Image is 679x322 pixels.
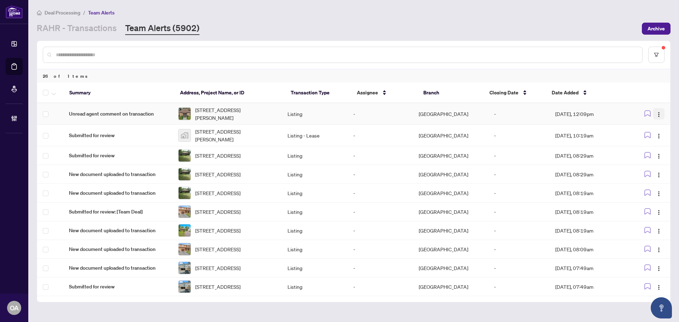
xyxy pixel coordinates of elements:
button: Logo [653,130,665,141]
td: - [348,221,413,240]
td: - [488,184,550,203]
td: - [348,165,413,184]
th: Branch [418,83,484,103]
div: 26 of Items [37,69,670,83]
td: - [488,146,550,165]
span: Submitted for review: [Team Deal] [69,208,167,216]
td: Listing [282,259,347,277]
td: [DATE], 07:49am [550,259,628,277]
td: [DATE], 08:29am [550,146,628,165]
th: Address, Project Name, or ID [174,83,285,103]
span: Unread agent comment on transaction [69,110,167,118]
button: Logo [653,206,665,217]
td: - [348,277,413,296]
a: Team Alerts (5902) [125,22,199,35]
img: thumbnail-img [179,150,191,162]
td: Listing [282,184,347,203]
td: - [348,240,413,259]
td: [GEOGRAPHIC_DATA] [413,146,488,165]
td: [DATE], 08:29am [550,165,628,184]
th: Date Added [546,83,626,103]
span: filter [654,52,659,57]
img: thumbnail-img [179,206,191,218]
img: thumbnail-img [179,187,191,199]
button: Logo [653,108,665,119]
td: [DATE], 08:19am [550,203,628,221]
th: Assignee [351,83,418,103]
td: Listing [282,146,347,165]
span: Submitted for review [69,131,167,139]
th: Summary [64,83,174,103]
button: Logo [653,244,665,255]
td: Listing - Lease [282,125,347,146]
td: [GEOGRAPHIC_DATA] [413,165,488,184]
span: Date Added [552,89,579,96]
td: - [348,146,413,165]
span: [STREET_ADDRESS] [195,227,240,234]
span: New document uploaded to transaction [69,245,167,253]
img: Logo [656,191,662,197]
button: Logo [653,225,665,236]
img: thumbnail-img [179,168,191,180]
td: [GEOGRAPHIC_DATA] [413,103,488,125]
img: Logo [656,112,662,117]
span: New document uploaded to transaction [69,189,167,197]
div: Team Alert Flag [628,92,662,104]
td: - [488,240,550,259]
td: [GEOGRAPHIC_DATA] [413,203,488,221]
button: Logo [653,150,665,161]
img: Logo [656,153,662,159]
span: Deal Processing [45,10,80,16]
button: Logo [653,281,665,292]
img: thumbnail-img [179,262,191,274]
th: Closing Date [484,83,546,103]
span: [STREET_ADDRESS] [195,283,240,291]
td: - [348,184,413,203]
td: [GEOGRAPHIC_DATA] [413,259,488,277]
td: - [348,103,413,125]
td: - [488,203,550,221]
span: [STREET_ADDRESS] [195,264,240,272]
td: [DATE], 08:09am [550,240,628,259]
td: Listing [282,277,347,296]
td: Listing [282,240,347,259]
img: thumbnail-img [179,243,191,255]
span: New document uploaded to transaction [69,170,167,178]
img: Logo [656,266,662,271]
span: Closing Date [489,89,518,96]
img: Logo [656,247,662,253]
td: [DATE], 08:19am [550,221,628,240]
td: Listing [282,103,347,125]
span: OA [10,303,19,313]
span: [STREET_ADDRESS] [195,152,240,159]
li: / [83,8,85,17]
td: - [488,165,550,184]
span: Submitted for review [69,283,167,291]
td: - [488,277,550,296]
img: Logo [656,172,662,178]
td: - [348,259,413,277]
span: New document uploaded to transaction [69,227,167,234]
td: [GEOGRAPHIC_DATA] [413,221,488,240]
button: Open asap [651,297,672,318]
img: thumbnail-img [179,129,191,141]
td: Listing [282,165,347,184]
td: - [348,125,413,146]
td: - [488,125,550,146]
span: New document uploaded to transaction [69,264,167,272]
img: thumbnail-img [179,108,191,120]
button: Logo [653,169,665,180]
td: [DATE], 10:19am [550,125,628,146]
span: Assignee [357,89,378,96]
td: [DATE], 12:09pm [550,103,628,125]
span: [STREET_ADDRESS] [195,189,240,197]
img: Logo [656,285,662,290]
button: Logo [653,187,665,199]
img: thumbnail-img [179,281,191,293]
span: Team Alerts [88,10,115,16]
span: [STREET_ADDRESS][PERSON_NAME] [195,106,276,122]
img: thumbnail-img [179,224,191,236]
th: Transaction Type [285,83,352,103]
span: Submitted for review [69,152,167,159]
td: Listing [282,203,347,221]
